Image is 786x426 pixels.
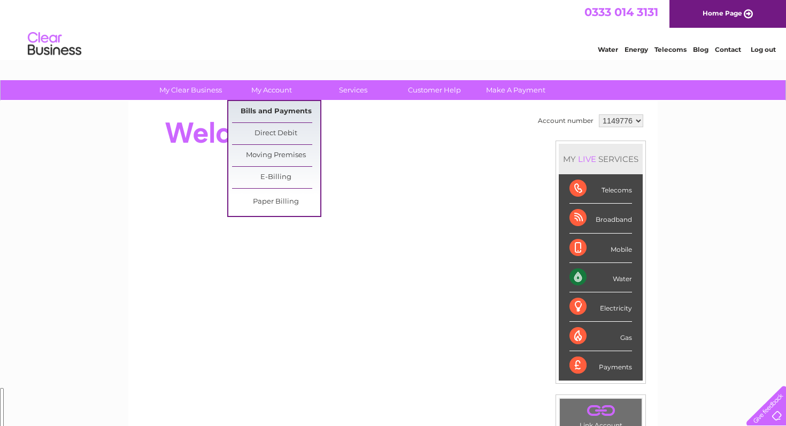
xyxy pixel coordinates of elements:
[569,351,632,380] div: Payments
[27,28,82,60] img: logo.png
[472,80,560,100] a: Make A Payment
[535,112,596,130] td: Account number
[232,123,320,144] a: Direct Debit
[228,80,316,100] a: My Account
[598,45,618,53] a: Water
[141,6,646,52] div: Clear Business is a trading name of Verastar Limited (registered in [GEOGRAPHIC_DATA] No. 3667643...
[309,80,397,100] a: Services
[751,45,776,53] a: Log out
[584,5,658,19] a: 0333 014 3131
[147,80,235,100] a: My Clear Business
[693,45,708,53] a: Blog
[654,45,687,53] a: Telecoms
[569,174,632,204] div: Telecoms
[232,101,320,122] a: Bills and Payments
[569,204,632,233] div: Broadband
[569,263,632,292] div: Water
[232,191,320,213] a: Paper Billing
[390,80,479,100] a: Customer Help
[559,144,643,174] div: MY SERVICES
[625,45,648,53] a: Energy
[569,234,632,263] div: Mobile
[576,154,598,164] div: LIVE
[569,292,632,322] div: Electricity
[715,45,741,53] a: Contact
[232,167,320,188] a: E-Billing
[232,145,320,166] a: Moving Premises
[569,322,632,351] div: Gas
[562,401,639,420] a: .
